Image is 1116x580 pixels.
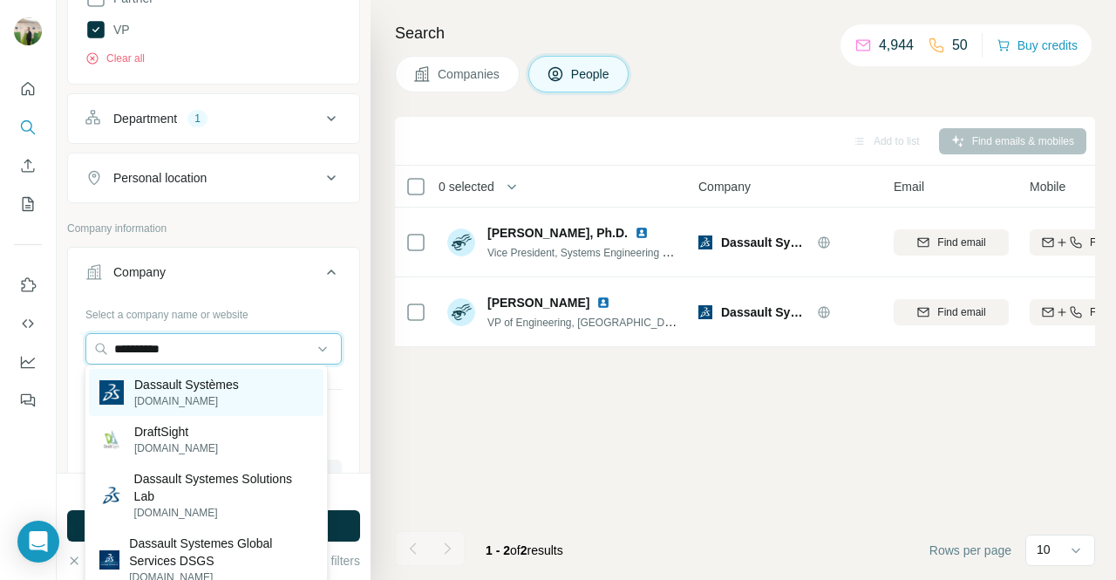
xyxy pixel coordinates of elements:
[14,346,42,378] button: Dashboard
[721,234,808,251] span: Dassault Systèmes
[952,35,968,56] p: 50
[894,229,1009,256] button: Find email
[68,98,359,140] button: Department1
[14,308,42,339] button: Use Surfe API
[487,245,713,259] span: Vice President, Systems Engineering Ecosystem
[14,188,42,220] button: My lists
[698,178,751,195] span: Company
[447,229,475,256] img: Avatar
[894,178,924,195] span: Email
[67,221,360,236] p: Company information
[997,33,1078,58] button: Buy credits
[14,385,42,416] button: Feedback
[721,304,808,321] span: Dassault Systèmes
[447,298,475,326] img: Avatar
[99,550,119,570] img: Dassault Systemes Global Services DSGS
[68,157,359,199] button: Personal location
[487,294,589,311] span: [PERSON_NAME]
[486,543,510,557] span: 1 - 2
[134,376,239,393] p: Dassault Systèmes
[698,235,712,249] img: Logo of Dassault Systèmes
[635,226,649,240] img: LinkedIn logo
[134,423,218,440] p: DraftSight
[487,224,628,242] span: [PERSON_NAME], Ph.D.
[487,315,686,329] span: VP of Engineering, [GEOGRAPHIC_DATA]
[67,552,117,570] button: Clear
[596,296,610,310] img: LinkedIn logo
[113,263,166,281] div: Company
[14,17,42,45] img: Avatar
[521,543,527,557] span: 2
[879,35,914,56] p: 4,944
[134,393,239,409] p: [DOMAIN_NAME]
[937,235,985,250] span: Find email
[68,251,359,300] button: Company
[14,150,42,181] button: Enrich CSV
[99,483,124,508] img: Dassault Systemes Solutions Lab
[937,304,985,320] span: Find email
[113,110,177,127] div: Department
[894,299,1009,325] button: Find email
[99,380,124,405] img: Dassault Systèmes
[1030,178,1065,195] span: Mobile
[698,305,712,319] img: Logo of Dassault Systèmes
[929,542,1011,559] span: Rows per page
[14,112,42,143] button: Search
[99,427,124,452] img: DraftSight
[1037,541,1051,558] p: 10
[130,535,314,570] p: Dassault Systemes Global Services DSGS
[106,21,130,38] span: VP
[85,300,342,323] div: Select a company name or website
[439,178,494,195] span: 0 selected
[14,73,42,105] button: Quick start
[571,65,611,83] span: People
[134,470,314,505] p: Dassault Systemes Solutions Lab
[395,21,1095,45] h4: Search
[187,111,208,126] div: 1
[134,440,218,456] p: [DOMAIN_NAME]
[134,505,314,521] p: [DOMAIN_NAME]
[67,510,360,542] button: Run search
[85,51,145,66] button: Clear all
[17,521,59,563] div: Open Intercom Messenger
[486,543,563,557] span: results
[14,270,42,301] button: Use Surfe on LinkedIn
[510,543,521,557] span: of
[113,169,207,187] div: Personal location
[438,65,501,83] span: Companies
